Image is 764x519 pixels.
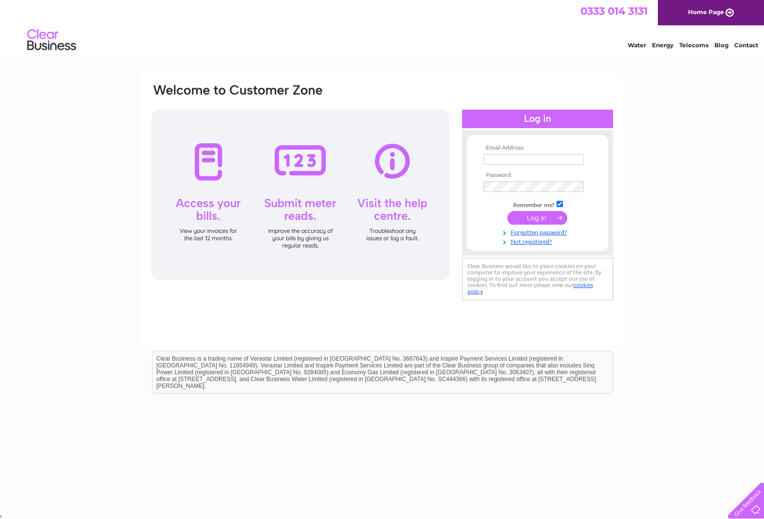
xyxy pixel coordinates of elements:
td: Remember me? [481,199,594,209]
a: Blog [714,41,728,49]
img: logo.png [27,25,76,55]
a: Not registered? [484,236,594,246]
a: cookies policy [467,282,593,295]
input: Submit [507,211,567,225]
a: 0333 014 3131 [580,5,648,17]
a: Energy [652,41,673,49]
a: Contact [734,41,758,49]
a: Forgotten password? [484,227,594,236]
a: Telecoms [679,41,708,49]
div: Clear Business is a trading name of Verastar Limited (registered in [GEOGRAPHIC_DATA] No. 3667643... [152,5,613,47]
div: Clear Business would like to place cookies on your computer to improve your experience of the sit... [462,258,613,300]
a: Water [628,41,646,49]
th: Email Address: [481,145,594,152]
th: Password: [481,172,594,179]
